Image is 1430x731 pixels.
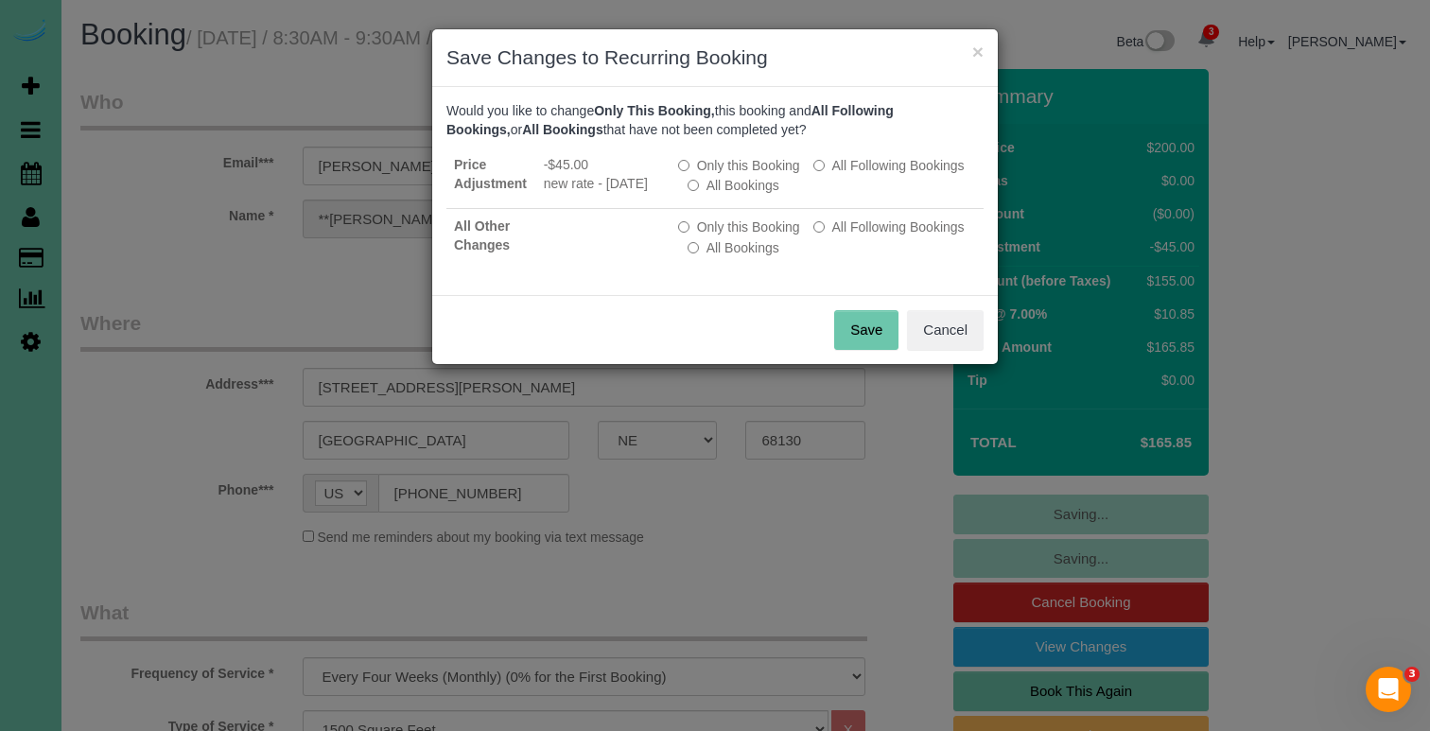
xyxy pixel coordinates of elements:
label: All bookings that have not been completed yet will be changed. [688,238,779,257]
b: All Bookings [522,122,603,137]
label: All other bookings in the series will remain the same. [678,218,800,236]
label: All other bookings in the series will remain the same. [678,156,800,175]
span: 3 [1404,667,1420,682]
b: Only This Booking, [594,103,715,118]
label: This and all the bookings after it will be changed. [813,218,965,236]
li: -$45.00 [544,155,663,174]
strong: Price Adjustment [454,157,527,191]
p: Would you like to change this booking and or that have not been completed yet? [446,101,984,139]
h3: Save Changes to Recurring Booking [446,44,984,72]
button: Save [834,310,898,350]
input: All Following Bookings [813,221,825,233]
li: new rate - [DATE] [544,174,663,193]
button: Cancel [907,310,984,350]
label: All bookings that have not been completed yet will be changed. [688,176,779,195]
input: All Following Bookings [813,160,825,171]
input: All Bookings [688,180,699,191]
button: × [972,42,984,61]
strong: All Other Changes [454,218,510,252]
iframe: Intercom live chat [1366,667,1411,712]
input: All Bookings [688,242,699,253]
input: Only this Booking [678,221,689,233]
label: This and all the bookings after it will be changed. [813,156,965,175]
input: Only this Booking [678,160,689,171]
